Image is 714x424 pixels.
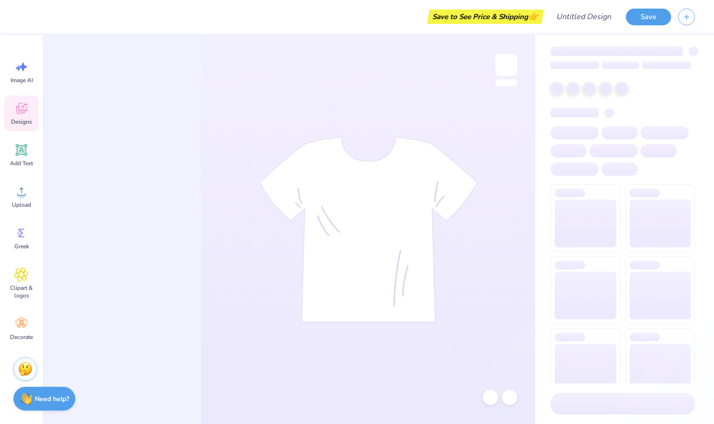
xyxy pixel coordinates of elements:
[259,137,478,322] img: tee-skeleton.svg
[11,118,32,126] span: Designs
[35,394,69,403] strong: Need help?
[10,76,33,84] span: Image AI
[10,159,33,167] span: Add Text
[6,284,37,299] span: Clipart & logos
[12,201,31,209] span: Upload
[549,7,619,26] input: Untitled Design
[626,9,671,25] button: Save
[429,10,541,24] div: Save to See Price & Shipping
[14,243,29,250] span: Greek
[528,11,539,22] span: 👉
[10,333,33,341] span: Decorate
